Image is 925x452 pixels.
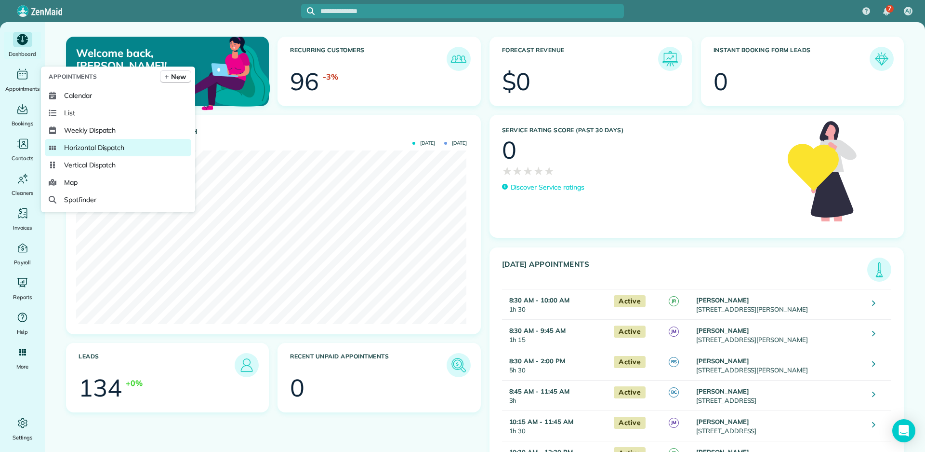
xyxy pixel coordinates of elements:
span: ★ [512,162,523,179]
strong: 8:30 AM - 9:45 AM [509,327,566,334]
strong: 8:45 AM - 11:45 AM [509,387,569,395]
a: New [160,70,191,83]
img: icon_unpaid_appointments-47b8ce3997adf2238b356f14209ab4cced10bd1f174958f3ca8f1d0dd7fffeee.png [449,356,468,375]
strong: [PERSON_NAME] [696,327,749,334]
svg: Focus search [307,7,315,15]
a: Calendar [45,87,191,104]
span: Dashboard [9,49,36,59]
div: 0 [290,376,304,400]
span: Settings [13,433,33,442]
span: AJ [905,7,911,15]
span: New [171,72,186,82]
img: dashboard_welcome-42a62b7d889689a78055ac9021e634bf52bae3f8056760290aed330b23ab8690.png [179,26,272,119]
span: Payroll [14,258,31,267]
span: Cleaners [12,188,33,198]
span: [DATE] [444,141,467,146]
span: JR [669,296,679,306]
h3: Instant Booking Form Leads [714,47,870,71]
span: Active [614,326,646,338]
strong: 8:30 AM - 2:00 PM [509,357,565,365]
img: icon_forecast_revenue-8c13a41c7ed35a8dcfafea3cbb826a0462acb37728057bba2d056411b612bbbe.png [661,49,680,68]
div: $0 [502,69,531,94]
h3: Recent unpaid appointments [290,353,446,377]
td: [STREET_ADDRESS][PERSON_NAME] [694,289,865,319]
strong: [PERSON_NAME] [696,418,749,425]
div: 0 [714,69,728,94]
h3: Service Rating score (past 30 days) [502,127,778,134]
span: Active [614,295,646,307]
span: List [64,108,75,118]
td: 3h [502,380,609,411]
td: [STREET_ADDRESS] [694,411,865,441]
strong: 10:15 AM - 11:45 AM [509,418,573,425]
span: 7 [888,5,891,13]
span: Reports [13,292,32,302]
span: Contacts [12,153,33,163]
div: -3% [323,71,338,82]
td: 1h 15 [502,319,609,350]
span: Active [614,356,646,368]
strong: [PERSON_NAME] [696,296,749,304]
span: ★ [544,162,555,179]
img: icon_form_leads-04211a6a04a5b2264e4ee56bc0799ec3eb69b7e499cbb523a139df1d13a81ae0.png [872,49,891,68]
span: JM [669,327,679,337]
a: Spotfinder [45,191,191,208]
div: 96 [290,69,319,94]
a: Map [45,174,191,191]
h3: Actual Revenue this month [79,127,471,136]
a: Invoices [4,205,41,233]
span: ★ [502,162,513,179]
h3: Leads [79,353,235,377]
span: [DATE] [412,141,435,146]
div: 7 unread notifications [876,1,897,22]
div: 0 [502,138,516,162]
a: List [45,104,191,122]
h3: [DATE] Appointments [502,260,868,282]
a: Cleaners [4,171,41,198]
span: Appointments [5,84,40,94]
span: More [16,362,28,371]
td: [STREET_ADDRESS][PERSON_NAME] [694,350,865,380]
span: Vertical Dispatch [64,160,116,170]
span: BC [669,387,679,397]
a: Dashboard [4,32,41,59]
h3: Forecast Revenue [502,47,658,71]
td: 5h 30 [502,350,609,380]
span: Calendar [64,91,92,100]
strong: [PERSON_NAME] [696,357,749,365]
img: icon_leads-1bed01f49abd5b7fead27621c3d59655bb73ed531f8eeb49469d10e621d6b896.png [237,356,256,375]
span: Weekly Dispatch [64,125,116,135]
span: Horizontal Dispatch [64,143,124,152]
div: 134 [79,376,122,400]
span: Help [17,327,28,337]
p: Discover Service ratings [511,182,584,192]
strong: [PERSON_NAME] [696,387,749,395]
a: Contacts [4,136,41,163]
img: icon_recurring_customers-cf858462ba22bcd05b5a5880d41d6543d210077de5bb9ebc9590e49fd87d84ed.png [449,49,468,68]
a: Help [4,310,41,337]
span: Active [614,386,646,398]
a: Weekly Dispatch [45,122,191,139]
span: ★ [533,162,544,179]
span: Invoices [13,223,32,233]
span: Active [614,417,646,429]
p: Welcome back, [PERSON_NAME]! [76,47,204,72]
a: Payroll [4,240,41,267]
strong: 8:30 AM - 10:00 AM [509,296,569,304]
span: Appointments [49,72,97,82]
a: Appointments [4,67,41,94]
div: Open Intercom Messenger [892,419,915,442]
td: 1h 30 [502,289,609,319]
a: Settings [4,415,41,442]
a: Vertical Dispatch [45,156,191,174]
a: Reports [4,275,41,302]
button: Focus search [301,7,315,15]
td: [STREET_ADDRESS][PERSON_NAME] [694,319,865,350]
h3: Recurring Customers [290,47,446,71]
a: Discover Service ratings [502,182,584,192]
td: 1h 30 [502,411,609,441]
span: Spotfinder [64,195,96,205]
td: [STREET_ADDRESS] [694,380,865,411]
a: Horizontal Dispatch [45,139,191,156]
img: icon_todays_appointments-901f7ab196bb0bea1936b74009e4eb5ffbc2d2711fa7634e0d609ed5ef32b18b.png [870,260,889,279]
